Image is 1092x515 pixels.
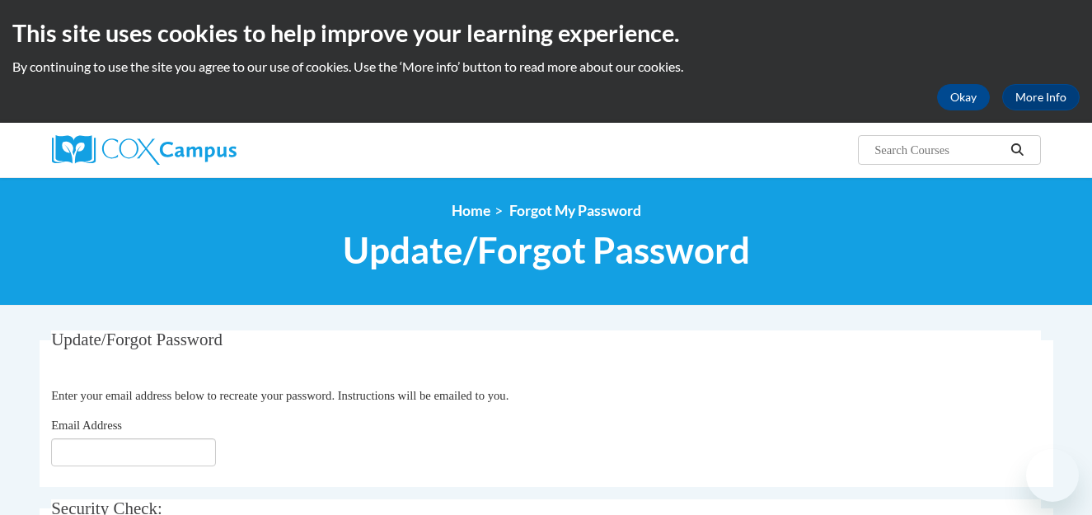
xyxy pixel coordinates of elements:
input: Search Courses [873,140,1005,160]
a: More Info [1002,84,1080,110]
span: Forgot My Password [509,202,641,219]
a: Cox Campus [52,135,365,165]
a: Home [452,202,490,219]
h2: This site uses cookies to help improve your learning experience. [12,16,1080,49]
span: Email Address [51,419,122,432]
button: Search [1005,140,1029,160]
button: Okay [937,84,990,110]
p: By continuing to use the site you agree to our use of cookies. Use the ‘More info’ button to read... [12,58,1080,76]
input: Email [51,438,216,466]
span: Update/Forgot Password [51,330,223,349]
span: Update/Forgot Password [343,228,750,272]
img: Cox Campus [52,135,237,165]
span: Enter your email address below to recreate your password. Instructions will be emailed to you. [51,389,509,402]
iframe: Button to launch messaging window [1026,449,1079,502]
